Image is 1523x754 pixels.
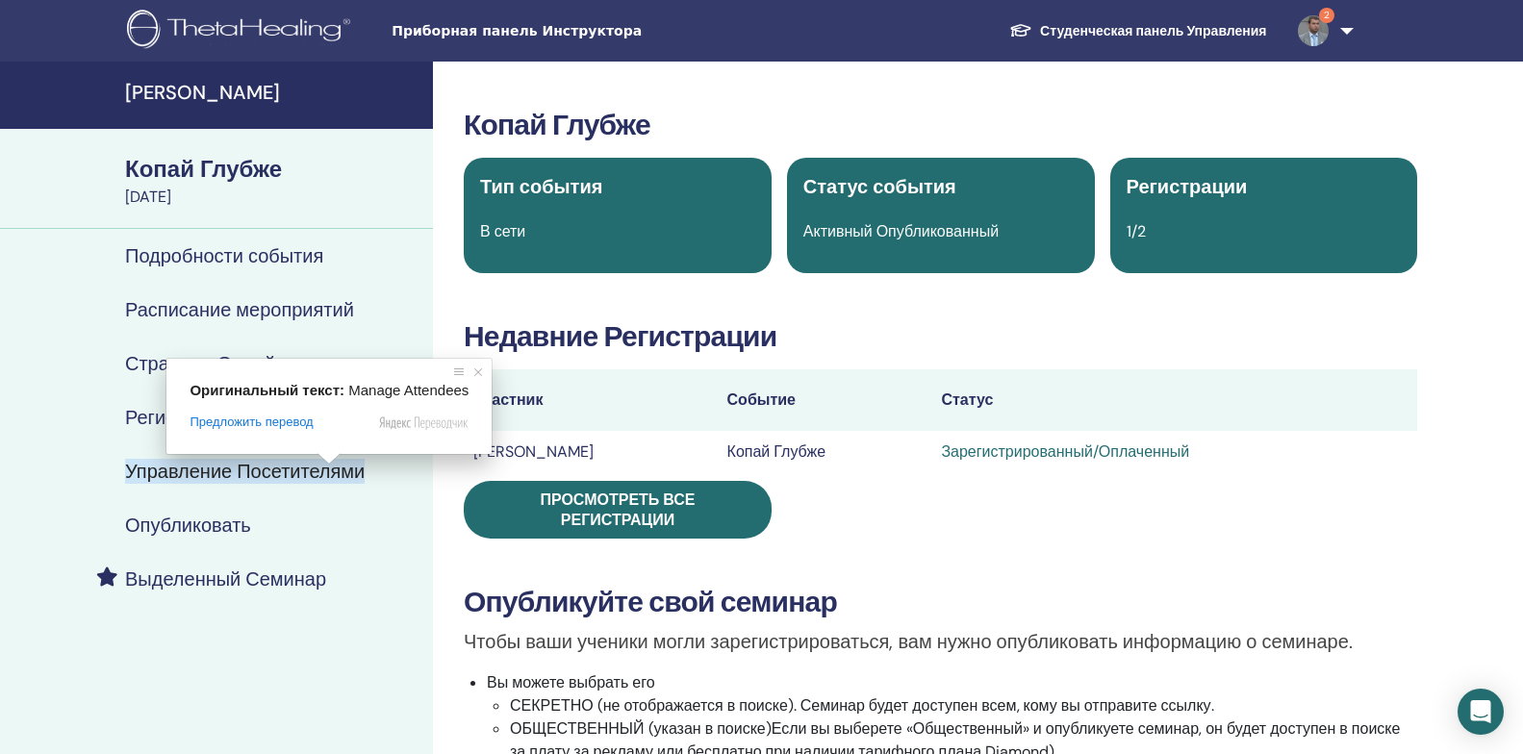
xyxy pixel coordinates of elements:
[190,414,313,431] span: Предложить перевод
[125,566,326,591] ya-tr-span: Выделенный Семинар
[125,405,358,430] ya-tr-span: Регистрационные Данные
[464,629,1353,654] ya-tr-span: Чтобы ваши ученики могли зарегистрироваться, вам нужно опубликовать информацию о семинаре.
[125,459,365,484] ya-tr-span: Управление Посетителями
[464,583,837,620] ya-tr-span: Опубликуйте свой семинар
[803,174,956,199] ya-tr-span: Статус события
[125,351,415,376] ya-tr-span: Страница Онлайн-мероприятия
[1127,174,1248,199] ya-tr-span: Регистрации
[125,187,171,207] ya-tr-span: [DATE]
[510,695,1214,716] ya-tr-span: СЕКРЕТНО (не отображается в поиске). Семинар будет доступен всем, кому вы отправите ссылку.
[1040,22,1266,39] ya-tr-span: Студенческая панель Управления
[727,441,826,462] ya-tr-span: Копай Глубже
[464,106,650,143] ya-tr-span: Копай Глубже
[125,243,323,268] ya-tr-span: Подробности события
[540,490,695,530] ya-tr-span: Просмотреть все регистрации
[125,154,282,184] ya-tr-span: Копай Глубже
[510,718,772,739] ya-tr-span: ОБЩЕСТВЕННЫЙ (указан в поиске)
[348,382,469,398] span: Manage Attendees
[1009,22,1032,38] img: graduation-cap-white.svg
[480,174,602,199] ya-tr-span: Тип события
[1458,689,1504,735] div: Откройте Интерком-Мессенджер
[392,23,642,38] ya-tr-span: Приборная панель Инструктора
[941,441,1189,462] ya-tr-span: Зарегистрированный/Оплаченный
[464,481,772,539] a: Просмотреть все регистрации
[190,382,344,398] span: Оригинальный текст:
[1298,15,1329,46] img: default.jpg
[473,390,543,410] ya-tr-span: Участник
[125,297,354,322] ya-tr-span: Расписание мероприятий
[114,153,433,209] a: Копай Глубже[DATE]
[994,13,1282,49] a: Студенческая панель Управления
[1127,221,1146,241] span: 1/2
[473,441,594,462] ya-tr-span: [PERSON_NAME]
[464,317,776,355] ya-tr-span: Недавние Регистрации
[941,390,993,410] ya-tr-span: Статус
[125,80,280,105] ya-tr-span: [PERSON_NAME]
[727,390,796,410] ya-tr-span: Событие
[125,513,251,538] ya-tr-span: Опубликовать
[127,10,357,53] img: logo.png
[803,221,999,241] ya-tr-span: Активный Опубликованный
[480,221,525,241] ya-tr-span: В сети
[1319,8,1334,23] span: 2
[487,672,655,692] ya-tr-span: Вы можете выбрать его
